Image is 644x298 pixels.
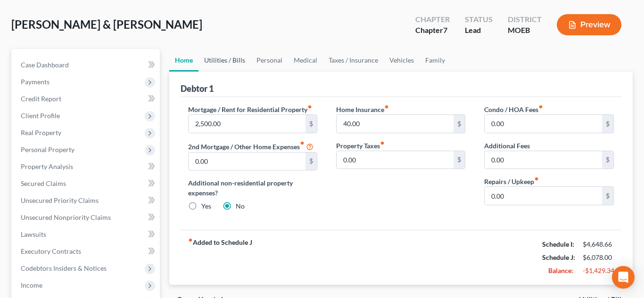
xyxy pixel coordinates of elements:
[612,266,635,289] div: Open Intercom Messenger
[337,151,454,169] input: --
[13,158,160,175] a: Property Analysis
[305,153,317,170] div: $
[465,14,493,25] div: Status
[21,112,60,120] span: Client Profile
[21,247,81,255] span: Executory Contracts
[454,115,465,133] div: $
[557,14,621,35] button: Preview
[189,115,306,133] input: --
[484,105,543,114] label: Condo / HOA Fees
[583,240,614,249] div: $4,648.66
[169,49,198,72] a: Home
[21,162,73,170] span: Property Analysis
[415,25,450,36] div: Chapter
[323,49,384,72] a: Taxes / Insurance
[201,201,211,211] label: Yes
[300,141,305,145] i: fiber_manual_record
[13,243,160,260] a: Executory Contracts
[21,145,74,153] span: Personal Property
[384,105,389,109] i: fiber_manual_record
[602,187,613,205] div: $
[188,178,317,198] label: Additional non-residential property expenses?
[188,141,314,152] label: 2nd Mortgage / Other Home Expenses
[21,78,50,86] span: Payments
[465,25,493,36] div: Lead
[542,253,575,261] strong: Schedule J:
[198,49,251,72] a: Utilities / Bills
[21,95,61,103] span: Credit Report
[13,226,160,243] a: Lawsuits
[384,49,420,72] a: Vehicles
[13,90,160,107] a: Credit Report
[288,49,323,72] a: Medical
[420,49,451,72] a: Family
[21,129,61,137] span: Real Property
[251,49,288,72] a: Personal
[21,61,69,69] span: Case Dashboard
[443,25,447,34] span: 7
[454,151,465,169] div: $
[602,151,613,169] div: $
[508,14,542,25] div: District
[583,253,614,262] div: $6,078.00
[189,153,306,170] input: --
[236,201,245,211] label: No
[534,177,539,181] i: fiber_manual_record
[485,151,602,169] input: --
[485,187,602,205] input: --
[380,141,385,145] i: fiber_manual_record
[305,115,317,133] div: $
[21,264,107,272] span: Codebtors Insiders & Notices
[484,177,539,186] label: Repairs / Upkeep
[484,141,530,151] label: Additional Fees
[415,14,450,25] div: Chapter
[336,141,385,151] label: Property Taxes
[188,238,193,242] i: fiber_manual_record
[538,105,543,109] i: fiber_manual_record
[11,17,202,31] span: [PERSON_NAME] & [PERSON_NAME]
[13,209,160,226] a: Unsecured Nonpriority Claims
[21,179,66,187] span: Secured Claims
[21,213,111,221] span: Unsecured Nonpriority Claims
[336,105,389,114] label: Home Insurance
[548,266,573,274] strong: Balance:
[13,56,160,73] a: Case Dashboard
[188,238,252,277] strong: Added to Schedule J
[583,266,614,275] div: -$1,429.34
[181,83,214,94] div: Debtor 1
[21,196,99,204] span: Unsecured Priority Claims
[13,192,160,209] a: Unsecured Priority Claims
[337,115,454,133] input: --
[307,105,312,109] i: fiber_manual_record
[21,281,42,289] span: Income
[602,115,613,133] div: $
[13,175,160,192] a: Secured Claims
[542,240,574,248] strong: Schedule I:
[508,25,542,36] div: MOEB
[188,105,312,114] label: Mortgage / Rent for Residential Property
[21,230,46,238] span: Lawsuits
[485,115,602,133] input: --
